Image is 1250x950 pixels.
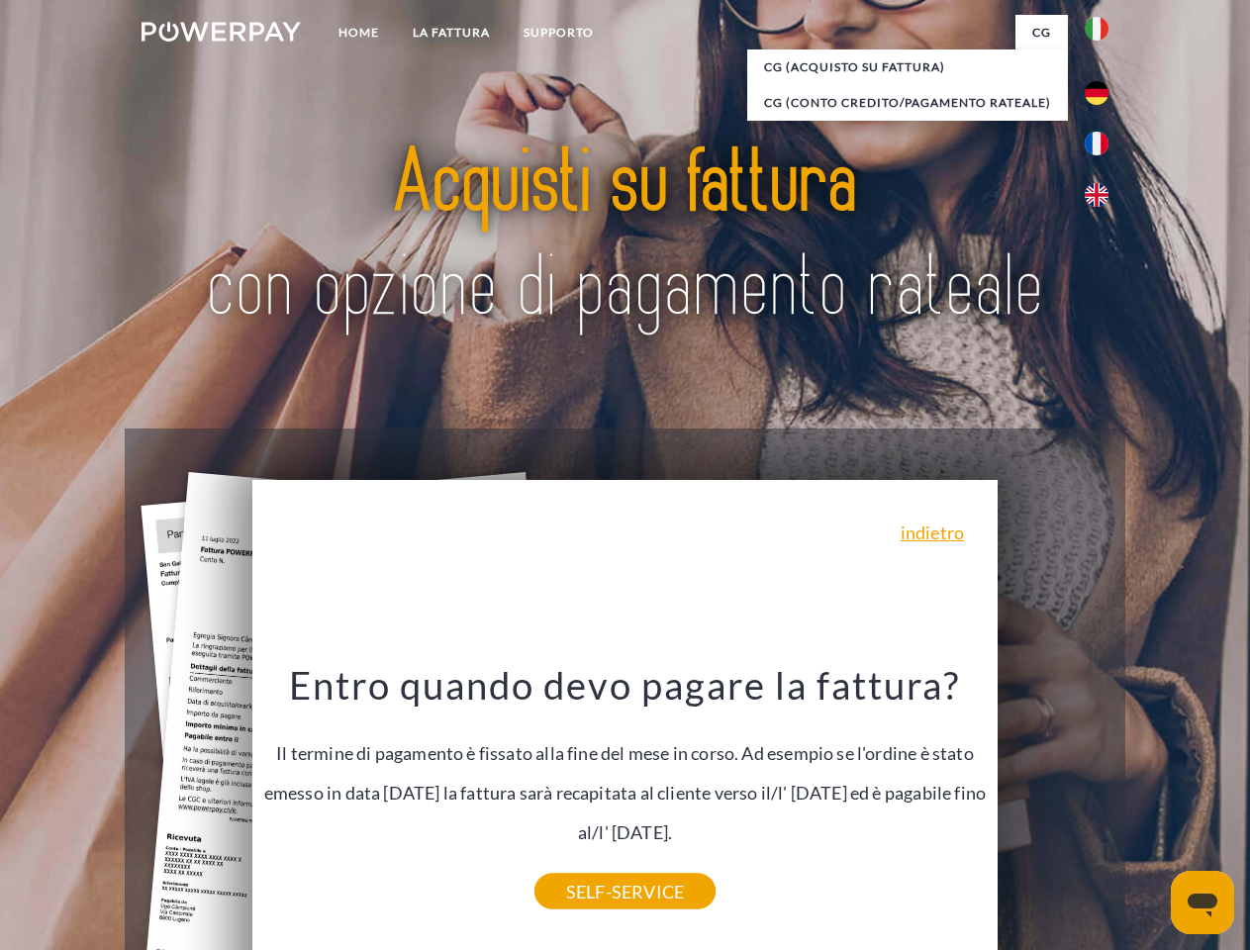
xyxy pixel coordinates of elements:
[747,49,1068,85] a: CG (Acquisto su fattura)
[142,22,301,42] img: logo-powerpay-white.svg
[322,15,396,50] a: Home
[534,874,716,909] a: SELF-SERVICE
[1085,132,1108,155] img: fr
[747,85,1068,121] a: CG (Conto Credito/Pagamento rateale)
[507,15,611,50] a: Supporto
[264,661,987,709] h3: Entro quando devo pagare la fattura?
[1085,81,1108,105] img: de
[189,95,1061,379] img: title-powerpay_it.svg
[1015,15,1068,50] a: CG
[1085,17,1108,41] img: it
[1085,183,1108,207] img: en
[901,523,964,541] a: indietro
[396,15,507,50] a: LA FATTURA
[264,661,987,892] div: Il termine di pagamento è fissato alla fine del mese in corso. Ad esempio se l'ordine è stato eme...
[1171,871,1234,934] iframe: Pulsante per aprire la finestra di messaggistica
